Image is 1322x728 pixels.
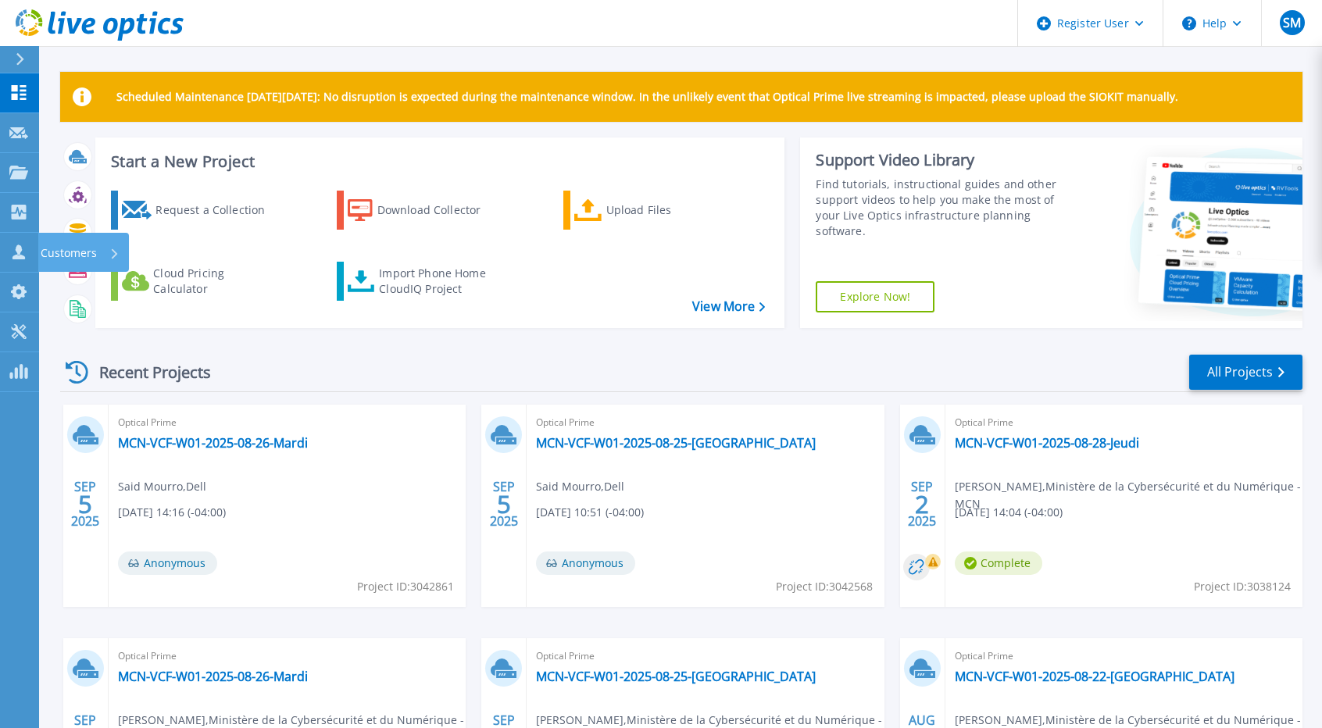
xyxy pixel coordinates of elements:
span: Complete [955,551,1042,575]
a: Explore Now! [816,281,934,312]
span: [DATE] 14:16 (-04:00) [118,504,226,521]
span: Optical Prime [118,648,456,665]
span: 5 [78,498,92,511]
span: Said Mourro , Dell [118,478,206,495]
a: MCN-VCF-W01-2025-08-22-[GEOGRAPHIC_DATA] [955,669,1234,684]
a: Request a Collection [111,191,285,230]
span: Project ID: 3042568 [776,578,873,595]
span: Said Mourro , Dell [536,478,624,495]
span: Anonymous [536,551,635,575]
span: [DATE] 14:04 (-04:00) [955,504,1063,521]
span: 2 [915,498,929,511]
span: 5 [497,498,511,511]
a: All Projects [1189,355,1302,390]
span: Project ID: 3042861 [357,578,454,595]
div: Support Video Library [816,150,1070,170]
h3: Start a New Project [111,153,765,170]
span: [DATE] 10:51 (-04:00) [536,504,644,521]
a: View More [692,299,765,314]
a: MCN-VCF-W01-2025-08-28-Jeudi [955,435,1139,451]
div: Download Collector [377,194,502,226]
div: SEP 2025 [489,476,519,533]
div: Upload Files [606,194,731,226]
span: Optical Prime [536,414,874,431]
a: Cloud Pricing Calculator [111,262,285,301]
div: Cloud Pricing Calculator [153,266,278,297]
span: [PERSON_NAME] , Ministère de la Cybersécurité et du Numérique - MCN [955,478,1302,512]
span: Optical Prime [955,648,1293,665]
a: MCN-VCF-W01-2025-08-25-[GEOGRAPHIC_DATA] [536,435,816,451]
a: MCN-VCF-W01-2025-08-26-Mardi [118,669,308,684]
a: Download Collector [337,191,511,230]
span: Optical Prime [536,648,874,665]
div: SEP 2025 [70,476,100,533]
div: Request a Collection [155,194,280,226]
span: Optical Prime [118,414,456,431]
span: Project ID: 3038124 [1194,578,1291,595]
div: Recent Projects [60,353,232,391]
a: Upload Files [563,191,738,230]
span: SM [1283,16,1301,29]
div: Import Phone Home CloudIQ Project [379,266,501,297]
div: SEP 2025 [907,476,937,533]
a: MCN-VCF-W01-2025-08-25-[GEOGRAPHIC_DATA] [536,669,816,684]
p: Scheduled Maintenance [DATE][DATE]: No disruption is expected during the maintenance window. In t... [116,91,1178,103]
p: Customers [41,233,97,273]
a: MCN-VCF-W01-2025-08-26-Mardi [118,435,308,451]
div: Find tutorials, instructional guides and other support videos to help you make the most of your L... [816,177,1070,239]
span: Anonymous [118,551,217,575]
span: Optical Prime [955,414,1293,431]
